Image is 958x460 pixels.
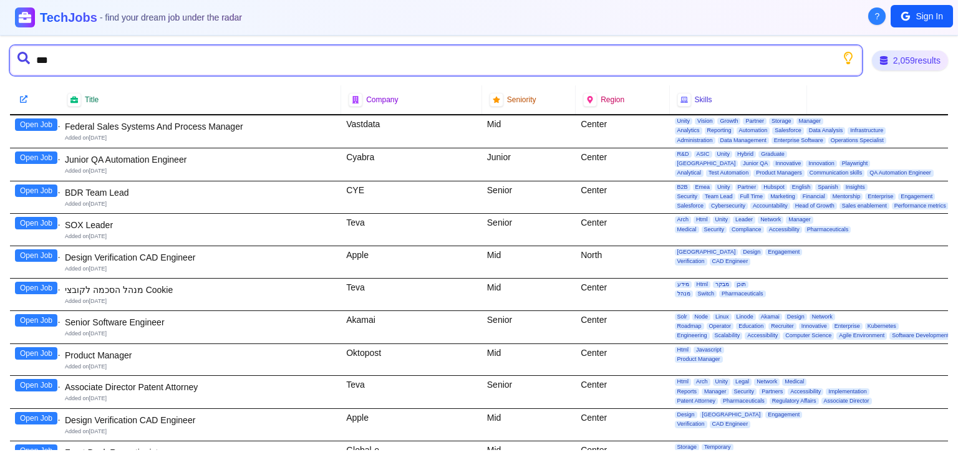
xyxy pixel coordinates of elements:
div: Added on [DATE] [65,395,336,403]
div: מנהל הסכמה לקובצי Cookie [65,284,336,296]
span: Compliance [729,226,764,233]
span: Pharmaceuticals [720,398,767,405]
button: Open Job [15,217,57,229]
div: Federal Sales Systems And Process Manager [65,120,336,133]
span: Pharmaceuticals [719,290,766,297]
span: Administration [675,137,715,144]
div: Akamai [341,311,482,343]
h1: TechJobs [40,9,242,26]
div: Mid [482,246,576,278]
span: Mentorship [830,193,863,200]
span: Cybersecurity [709,203,748,209]
div: Design Verification CAD Engineer [65,414,336,426]
span: Communication skills [807,170,865,176]
span: Team Lead [702,193,735,200]
span: Unity [675,118,693,125]
button: Sign In [891,5,953,27]
button: Open Job [15,379,57,391]
span: Engagement [765,249,802,256]
div: Design Verification CAD Engineer [65,251,336,264]
div: Center [576,214,669,246]
span: Hybrid [735,151,756,158]
span: Switch [695,290,717,297]
div: Junior [482,148,576,181]
span: Javascript [694,347,724,353]
div: Center [576,148,669,181]
span: Network [810,314,835,320]
span: Security [732,388,757,395]
span: Growth [717,118,740,125]
div: SOX Leader [65,219,336,231]
span: Analytics [675,127,702,134]
span: Spanish [815,184,841,191]
div: Added on [DATE] [65,134,336,142]
div: Added on [DATE] [65,200,336,208]
span: R&D [675,151,692,158]
button: Open Job [15,444,57,457]
span: Engineering [675,332,710,339]
div: Center [576,181,669,214]
span: Security [675,193,700,200]
div: Senior [482,376,576,408]
div: Apple [341,409,482,441]
div: Junior QA Automation Engineer [65,153,336,166]
span: Accessibility [767,226,802,233]
span: Reporting [705,127,734,134]
button: Open Job [15,151,57,164]
span: Salesforce [772,127,804,134]
span: Enterprise [865,193,896,200]
span: Data Management [718,137,769,144]
span: Hubspot [761,184,787,191]
span: Reports [675,388,700,395]
button: Open Job [15,282,57,294]
div: Oktopost [341,344,482,376]
span: Manager [786,216,813,223]
span: Infrastructure [848,127,886,134]
span: Recruiter [768,323,796,330]
div: BDR Team Lead [65,186,336,199]
span: ASIC [694,151,712,158]
span: Product Managers [753,170,805,176]
div: Added on [DATE] [65,232,336,241]
div: Teva [341,279,482,310]
span: Scalability [712,332,743,339]
div: Center [576,376,669,408]
span: Associate Director [821,398,872,405]
span: Pharmaceuticals [805,226,851,233]
button: Open Job [15,184,57,197]
span: Agile Environment [836,332,887,339]
div: Vastdata [341,115,482,148]
span: Innovative [773,160,803,167]
span: ? [875,10,880,22]
span: Seniority [507,95,536,105]
span: Medical [782,378,806,385]
span: Insights [843,184,868,191]
span: Medical [675,226,699,233]
div: Center [576,409,669,441]
span: Skills [695,95,712,105]
span: Arch [694,378,710,385]
span: Accountability [750,203,790,209]
span: תוכן [734,281,748,288]
div: 2,059 results [872,50,948,70]
span: Engagement [765,411,802,418]
span: Data Analysis [806,127,846,134]
span: Innovative [799,323,830,330]
span: Leader [733,216,755,223]
div: Mid [482,115,576,148]
div: Mid [482,279,576,310]
button: Show search tips [842,52,854,64]
span: Accessibility [788,388,823,395]
span: CAD Engineer [710,421,751,428]
span: Sales enablement [839,203,889,209]
span: Unity [713,216,731,223]
div: Mid [482,344,576,376]
span: [GEOGRAPHIC_DATA] [675,249,738,256]
span: Temporary [702,444,733,451]
span: Marketing [768,193,798,200]
span: QA Automation Engineer [867,170,934,176]
span: Kubernetes [865,323,899,330]
span: Full Time [738,193,766,200]
span: Html [675,378,692,385]
div: Apple [341,246,482,278]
